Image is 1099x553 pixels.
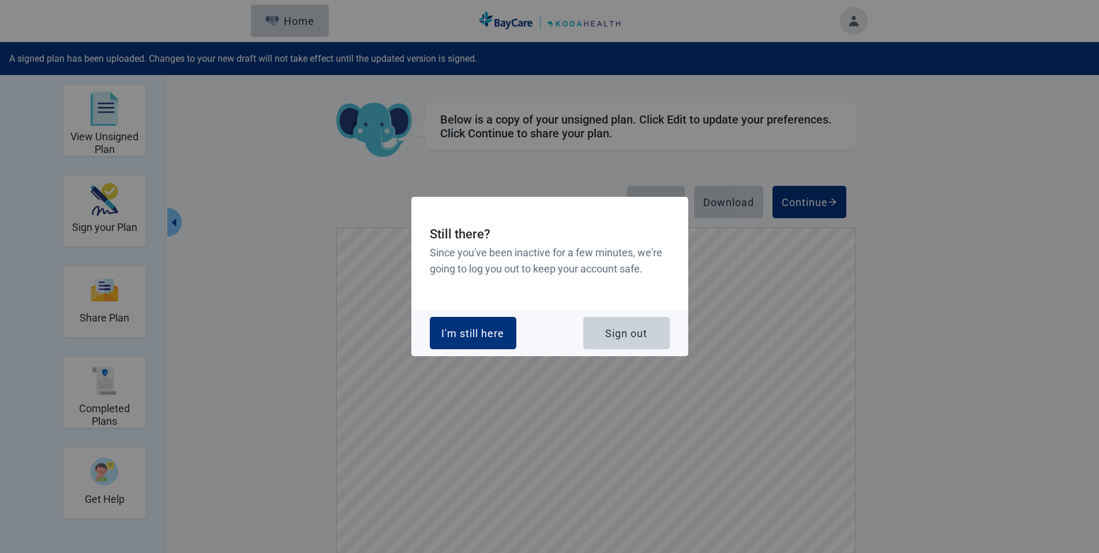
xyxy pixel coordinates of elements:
[605,327,647,339] div: Sign out
[430,225,670,245] h2: Still there?
[583,317,670,349] button: Sign out
[430,317,516,349] button: I'm still here
[441,327,504,339] div: I'm still here
[430,245,670,278] h3: Since you've been inactive for a few minutes, we're going to log you out to keep your account safe.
